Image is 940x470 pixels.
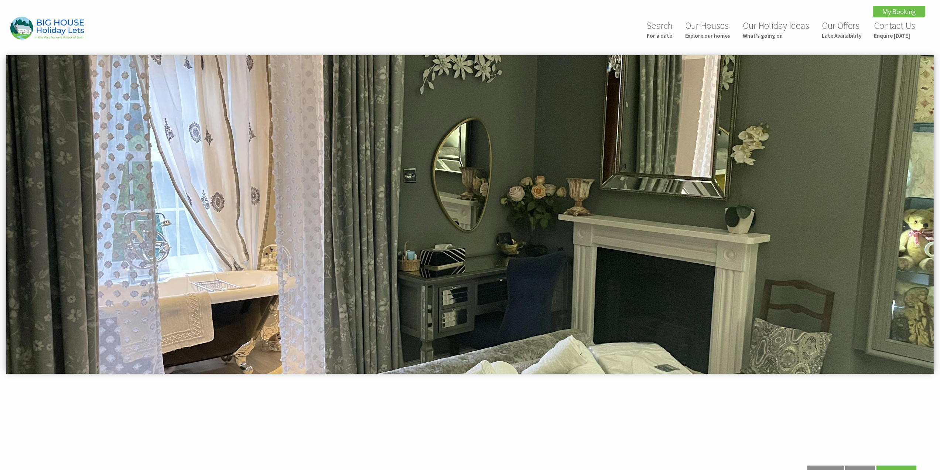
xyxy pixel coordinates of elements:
[822,32,861,39] small: Late Availability
[873,6,925,17] a: My Booking
[874,20,915,39] a: Contact UsEnquire [DATE]
[822,20,861,39] a: Our OffersLate Availability
[647,20,673,39] a: SearchFor a date
[685,32,730,39] small: Explore our homes
[874,32,915,39] small: Enquire [DATE]
[647,32,673,39] small: For a date
[743,32,809,39] small: What's going on
[743,20,809,39] a: Our Holiday IdeasWhat's going on
[10,17,84,39] img: Big House Holiday Lets
[685,20,730,39] a: Our HousesExplore our homes
[4,398,936,453] iframe: Customer reviews powered by Trustpilot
